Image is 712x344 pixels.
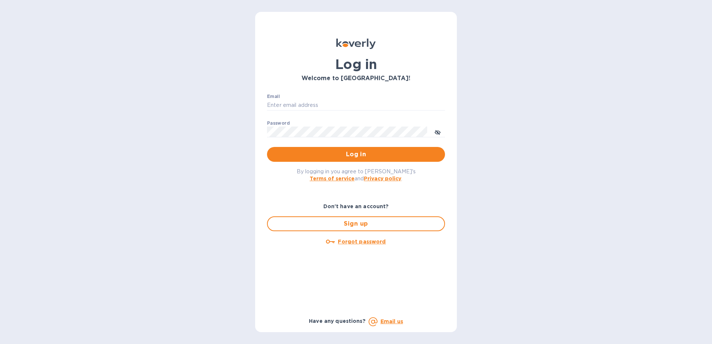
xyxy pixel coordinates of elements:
[430,124,445,139] button: toggle password visibility
[297,168,416,181] span: By logging in you agree to [PERSON_NAME]'s and .
[338,239,386,245] u: Forgot password
[267,56,445,72] h1: Log in
[273,150,439,159] span: Log in
[267,94,280,99] label: Email
[267,100,445,111] input: Enter email address
[267,216,445,231] button: Sign up
[274,219,438,228] span: Sign up
[310,176,355,181] a: Terms of service
[380,318,403,324] a: Email us
[267,75,445,82] h3: Welcome to [GEOGRAPHIC_DATA]!
[267,121,290,125] label: Password
[364,176,401,181] a: Privacy policy
[267,147,445,162] button: Log in
[323,203,389,209] b: Don't have an account?
[309,318,366,324] b: Have any questions?
[336,39,376,49] img: Koverly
